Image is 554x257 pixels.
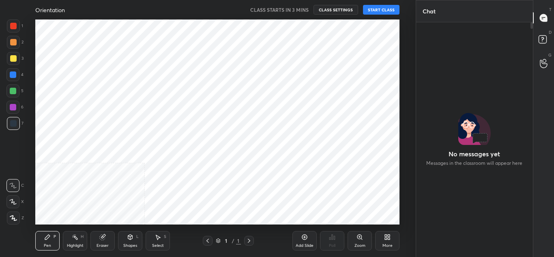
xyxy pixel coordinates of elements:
div: L [136,235,139,239]
button: CLASS SETTINGS [314,5,358,15]
div: Shapes [123,244,137,248]
h4: Orientation [35,6,65,14]
div: 7 [7,117,24,130]
div: 1 [222,238,230,243]
div: Select [152,244,164,248]
div: 3 [7,52,24,65]
div: S [164,235,166,239]
div: More [382,244,393,248]
div: X [6,195,24,208]
div: Pen [44,244,51,248]
div: 1 [7,19,23,32]
div: Highlight [67,244,84,248]
p: G [548,52,552,58]
div: P [54,235,56,239]
div: 1 [236,237,241,244]
div: / [232,238,234,243]
div: Zoom [354,244,365,248]
button: START CLASS [363,5,399,15]
h5: CLASS STARTS IN 3 MINS [250,6,309,13]
div: H [81,235,84,239]
div: Eraser [97,244,109,248]
div: 2 [7,36,24,49]
div: 6 [6,101,24,114]
div: Z [7,212,24,225]
div: 5 [6,84,24,97]
p: D [549,29,552,35]
div: Add Slide [296,244,314,248]
p: Chat [416,0,442,22]
div: 4 [6,68,24,81]
p: T [549,6,552,13]
div: C [6,179,24,192]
